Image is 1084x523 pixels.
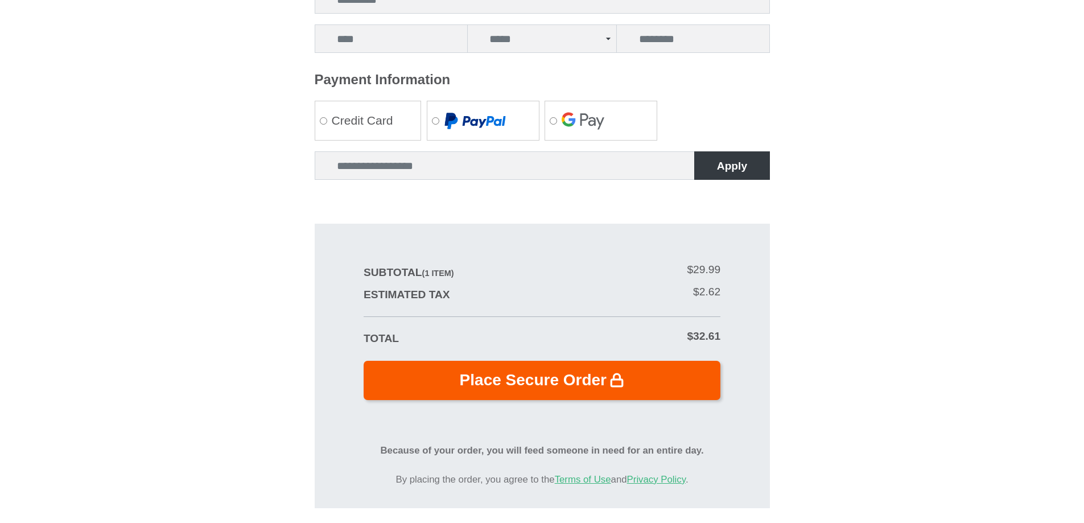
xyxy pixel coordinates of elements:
[542,284,721,300] dd: $2.62
[555,474,611,485] a: Terms of Use
[315,69,770,90] legend: Payment Information
[380,445,703,456] strong: Because of your order, you will feed someone in need for an entire day.
[694,151,769,180] button: Apply
[364,331,542,347] dt: Total
[315,151,695,180] input: Enter coupon code
[422,269,454,278] span: ( )
[616,24,769,53] input: Enter Zip Code
[364,361,720,400] button: Place Secure Order
[320,117,327,125] input: Credit Card
[364,287,542,303] dt: Estimated Tax
[627,474,686,485] a: Privacy Policy
[542,262,721,278] dd: $29.99
[315,24,468,53] input: Enter city
[424,269,451,278] span: 1 item
[364,443,720,487] small: By placing the order, you agree to the and .
[542,328,721,345] dd: $32.61
[364,265,542,281] dt: Subtotal
[315,100,421,141] label: Credit Card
